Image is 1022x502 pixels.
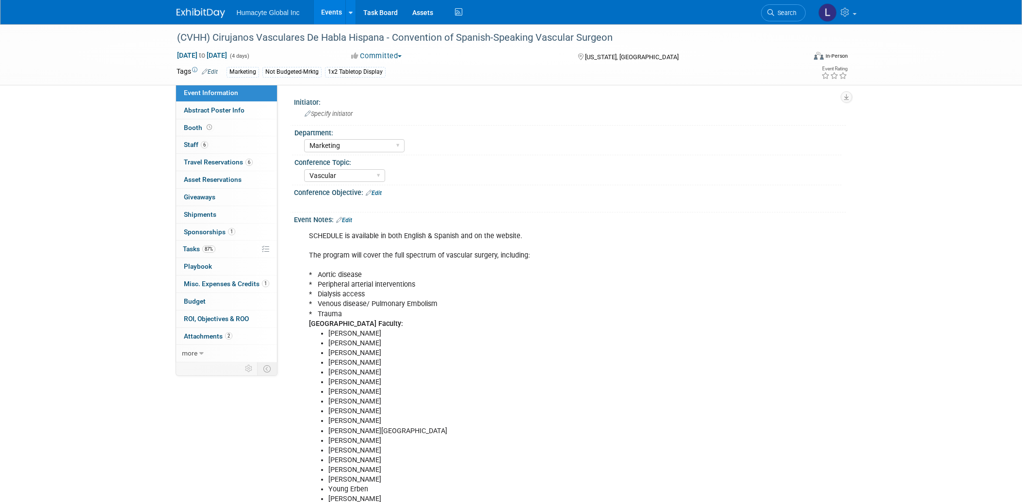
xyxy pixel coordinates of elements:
span: Humacyte Global Inc [237,9,300,16]
span: Event Information [184,89,238,97]
td: Personalize Event Tab Strip [241,362,258,375]
a: Misc. Expenses & Credits1 [176,275,277,292]
a: ROI, Objectives & ROO [176,310,277,327]
span: Travel Reservations [184,158,253,166]
a: Search [761,4,806,21]
span: 87% [202,245,215,253]
img: Linda Hamilton [818,3,837,22]
b: [GEOGRAPHIC_DATA] Faculty: [309,320,403,328]
a: Shipments [176,206,277,223]
li: [PERSON_NAME] [328,387,733,397]
a: Attachments2 [176,328,277,345]
li: [PERSON_NAME] [328,377,733,387]
span: ROI, Objectives & ROO [184,315,249,323]
div: 1x2 Tabletop Display [325,67,386,77]
span: Staff [184,141,208,148]
span: Misc. Expenses & Credits [184,280,269,288]
span: Search [774,9,796,16]
li: [PERSON_NAME] [328,455,733,465]
span: Abstract Poster Info [184,106,244,114]
a: Abstract Poster Info [176,102,277,119]
a: Edit [336,217,352,224]
span: (4 days) [229,53,249,59]
div: Not Budgeted-Mrktg [262,67,322,77]
div: Conference Topic: [294,155,842,167]
li: [PERSON_NAME] [328,475,733,485]
span: Sponsorships [184,228,235,236]
a: Giveaways [176,189,277,206]
div: Event Rating [821,66,847,71]
span: Booth not reserved yet [205,124,214,131]
li: Young Erben [328,485,733,494]
span: 6 [245,159,253,166]
span: 6 [201,141,208,148]
div: Marketing [227,67,259,77]
li: [PERSON_NAME] [328,339,733,348]
a: more [176,345,277,362]
span: Asset Reservations [184,176,242,183]
span: Specify initiator [305,110,353,117]
li: [PERSON_NAME][GEOGRAPHIC_DATA] [328,426,733,436]
img: Format-Inperson.png [814,52,824,60]
span: 2 [225,332,232,340]
li: [PERSON_NAME] [328,465,733,475]
div: (CVHH) Cirujanos Vasculares De Habla Hispana - Convention of Spanish-Speaking Vascular Surgeon [174,29,791,47]
span: 1 [228,228,235,235]
span: Budget [184,297,206,305]
td: Tags [177,66,218,78]
a: Edit [202,68,218,75]
button: Committed [348,51,406,61]
li: [PERSON_NAME] [328,436,733,446]
a: Edit [366,190,382,196]
span: more [182,349,197,357]
div: Event Notes: [294,212,846,225]
a: Asset Reservations [176,171,277,188]
div: Department: [294,126,842,138]
span: [DATE] [DATE] [177,51,227,60]
span: Attachments [184,332,232,340]
a: Staff6 [176,136,277,153]
div: Event Format [748,50,848,65]
span: Shipments [184,211,216,218]
span: Playbook [184,262,212,270]
li: [PERSON_NAME] [328,416,733,426]
span: [US_STATE], [GEOGRAPHIC_DATA] [585,53,679,61]
span: Tasks [183,245,215,253]
span: Booth [184,124,214,131]
span: 1 [262,280,269,287]
div: In-Person [825,52,848,60]
a: Event Information [176,84,277,101]
a: Tasks87% [176,241,277,258]
a: Sponsorships1 [176,224,277,241]
td: Toggle Event Tabs [257,362,277,375]
a: Budget [176,293,277,310]
a: Booth [176,119,277,136]
a: Travel Reservations6 [176,154,277,171]
li: [PERSON_NAME] [328,406,733,416]
a: Playbook [176,258,277,275]
li: [PERSON_NAME] [328,329,733,339]
img: ExhibitDay [177,8,225,18]
li: [PERSON_NAME] [328,348,733,358]
div: Initiator: [294,95,846,107]
li: [PERSON_NAME] [328,368,733,377]
span: to [197,51,207,59]
div: Conference Objective: [294,185,846,198]
li: [PERSON_NAME] [328,397,733,406]
span: Giveaways [184,193,215,201]
li: [PERSON_NAME] [328,358,733,368]
li: [PERSON_NAME] [328,446,733,455]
